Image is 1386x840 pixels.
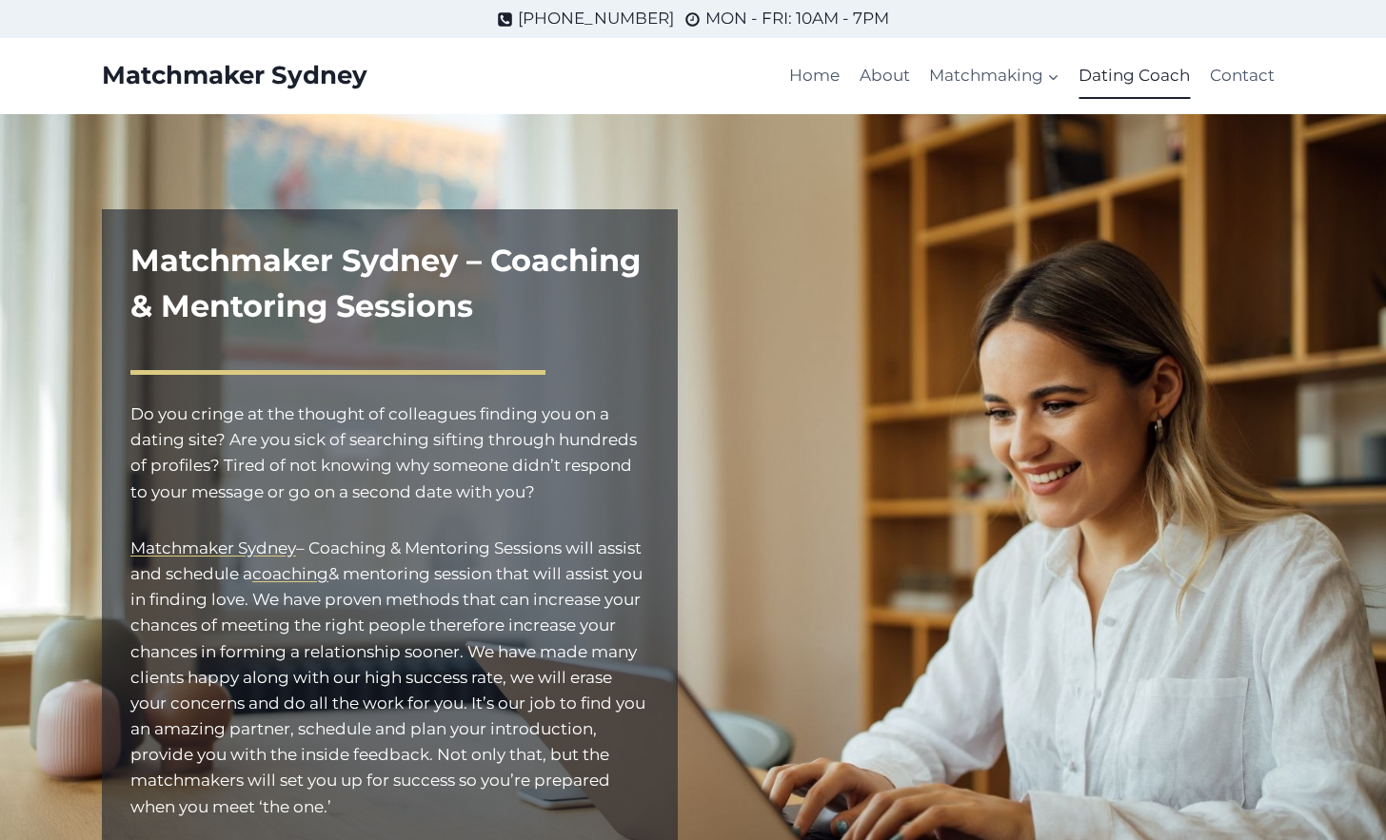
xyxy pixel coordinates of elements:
span: Matchmaking [929,63,1059,88]
a: Matchmaker Sydney [102,61,367,90]
a: Home [780,53,849,99]
a: Matchmaker Sydney [130,538,296,557]
p: – Coaching & Mentoring Sessions will assist and schedule a & mentoring session that will assist y... [130,536,649,820]
nav: Primary [780,53,1284,99]
span: [PHONE_NUMBER] [518,6,674,31]
a: About [850,53,920,99]
p: Do you cringe at the thought of colleagues finding you on a dating site? Are you sick of searchin... [130,401,649,505]
a: [PHONE_NUMBER] [497,6,674,31]
a: Contact [1200,53,1284,99]
span: MON - FRI: 10AM - 7PM [705,6,889,31]
a: Dating Coach [1069,53,1199,99]
a: Matchmaking [920,53,1069,99]
a: coaching [252,564,328,583]
h1: Matchmaker Sydney – Coaching & Mentoring Sessions [130,238,649,329]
